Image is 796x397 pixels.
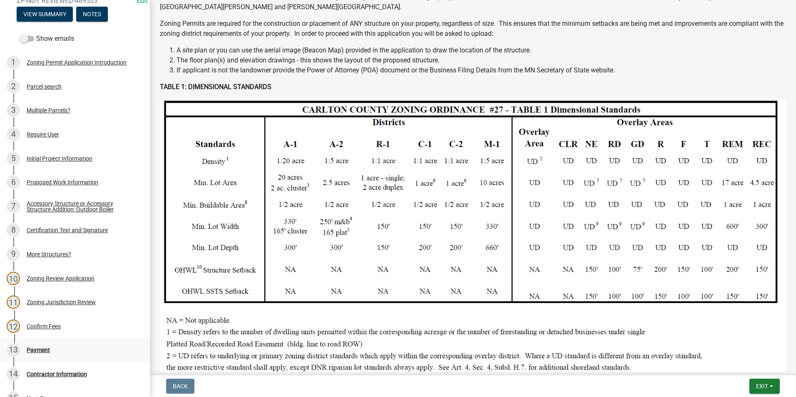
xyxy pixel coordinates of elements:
div: Contractor Information [27,371,87,377]
button: Back [166,379,194,394]
div: Zoning Permit Application Introduction [27,60,127,65]
div: 13 [7,343,20,357]
li: If applicant is not the landowner provide the Power of Attorney (POA) document or the Business Fi... [177,65,786,75]
div: Parcel search [27,84,62,89]
button: Exit [749,379,780,394]
span: Back [173,383,188,390]
li: The floor plan(s) and elevation drawings - this shows the layout of the proposed structure. [177,55,786,65]
p: Zoning Permits are required for the construction or placement of ANY structure on your property, ... [160,19,786,39]
div: Certification Text and Signature [27,227,108,233]
div: 5 [7,152,20,165]
span: Exit [756,383,768,390]
div: Zoning Jurisdiction Review [27,299,96,305]
div: 9 [7,248,20,261]
div: Multiple Parcels? [27,107,70,113]
div: Proposed Work Information [27,179,98,185]
label: Show emails [20,34,74,44]
div: 8 [7,223,20,237]
div: 7 [7,200,20,213]
div: Initial Project Information [27,156,92,161]
div: 6 [7,176,20,189]
div: Zoning Review Application [27,275,95,281]
div: 1 [7,56,20,69]
div: Payment [27,347,50,353]
div: 3 [7,104,20,117]
div: Confirm Fees [27,323,61,329]
div: 12 [7,320,20,333]
button: Notes [76,7,108,22]
div: Accessory Structure or Accessory Structure Addition: Outdoor Boiler [27,201,137,212]
div: 11 [7,295,20,309]
div: 14 [7,367,20,381]
div: 2 [7,80,20,93]
button: View Summary [17,7,73,22]
div: Require User [27,132,59,137]
strong: TABLE 1: DIMENSIONAL STANDARDS [160,83,271,91]
div: 4 [7,128,20,141]
wm-modal-confirm: Notes [76,12,108,18]
li: A site plan or you can use the aerial image (Beacon Map) provided in the application to draw the ... [177,45,786,55]
wm-modal-confirm: Summary [17,12,73,18]
div: 10 [7,272,20,285]
div: More Structures? [27,251,71,257]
